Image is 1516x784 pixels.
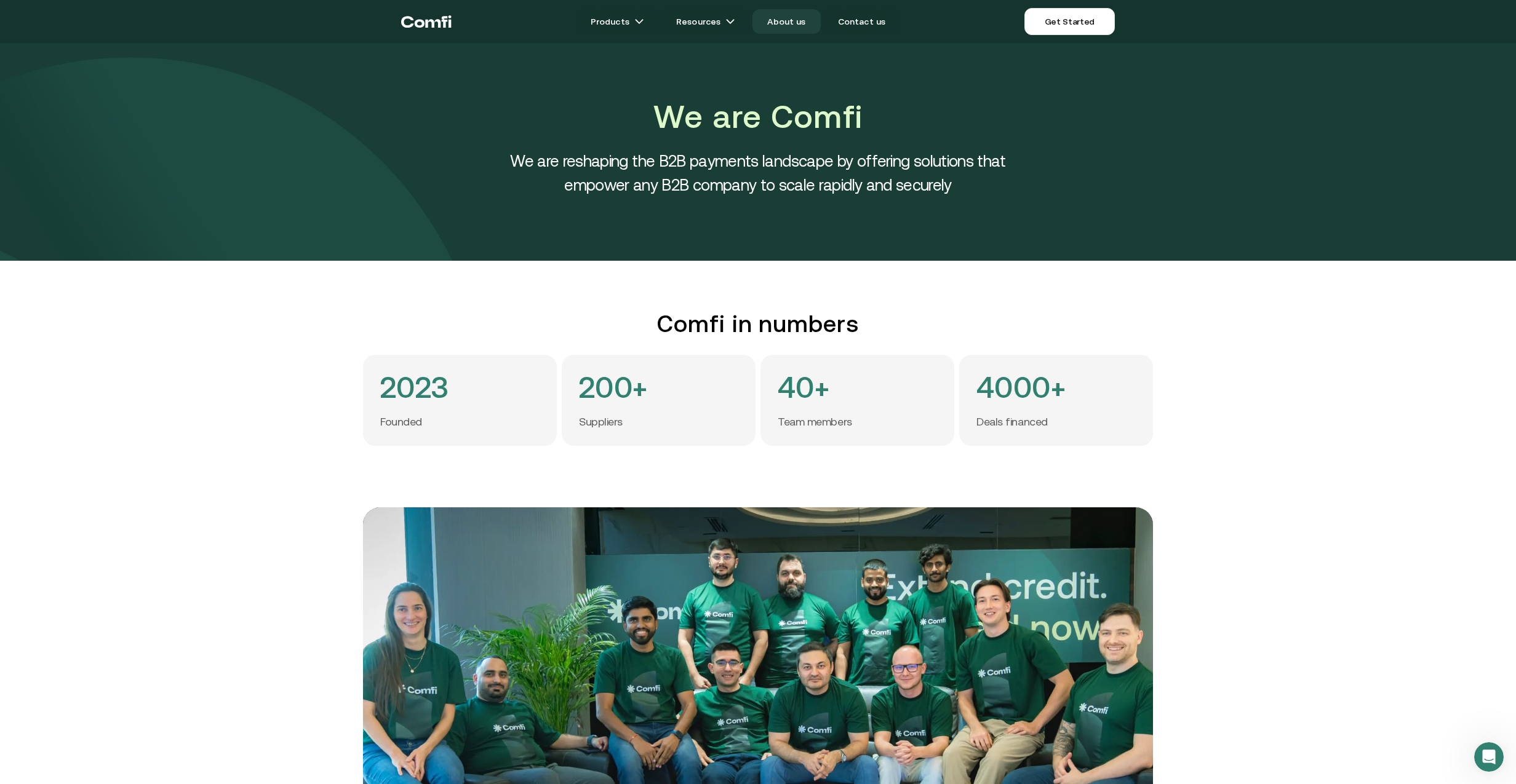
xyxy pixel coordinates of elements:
[363,310,1153,338] h2: Comfi in numbers
[481,149,1035,197] h4: We are reshaping the B2B payments landscape by offering solutions that empower any B2B company to...
[976,415,1048,429] p: Deals financed
[380,372,449,403] h4: 2023
[661,9,750,34] a: Resourcesarrow icons
[778,372,829,403] h4: 40+
[976,372,1066,403] h4: 4000+
[634,17,644,26] img: arrow icons
[401,3,452,40] a: Return to the top of the Comfi home page
[823,9,901,34] a: Contact us
[725,17,735,26] img: arrow icons
[1474,742,1504,772] iframe: Intercom live chat
[778,415,852,429] p: Team members
[576,9,659,34] a: Productsarrow icons
[1024,8,1115,35] a: Get Started
[752,9,820,34] a: About us
[481,95,1035,139] h1: We are Comfi
[579,415,623,429] p: Suppliers
[579,372,648,403] h4: 200+
[380,415,422,429] p: Founded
